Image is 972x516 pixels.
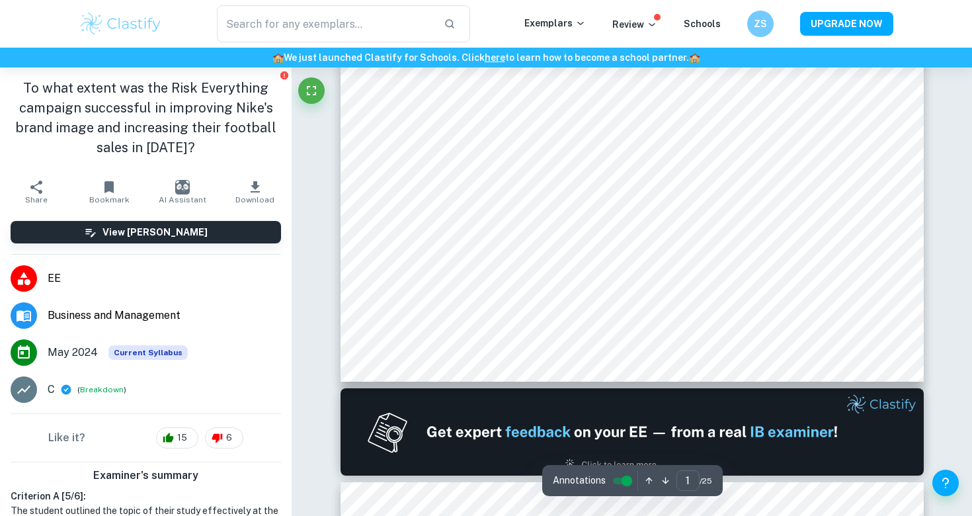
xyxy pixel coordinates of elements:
a: here [485,52,505,63]
button: Help and Feedback [932,470,959,496]
p: C [48,382,55,398]
img: Ad [341,388,924,476]
h6: We just launched Clastify for Schools. Click to learn how to become a school partner. [3,50,969,65]
span: Annotations [553,474,606,488]
span: 6 [219,431,239,445]
span: 🏫 [689,52,700,63]
button: Bookmark [73,173,145,210]
h1: To what extent was the Risk Everything campaign successful in improving Nike's brand image and in... [11,78,281,157]
button: AI Assistant [146,173,219,210]
button: Fullscreen [298,77,325,104]
div: 15 [156,427,198,449]
h6: ZS [753,17,768,31]
span: 🏫 [272,52,284,63]
button: UPGRADE NOW [800,12,893,36]
a: Schools [684,19,721,29]
span: Business and Management [48,308,281,323]
button: Report issue [279,70,289,80]
span: Bookmark [89,195,130,204]
h6: View [PERSON_NAME] [102,225,208,239]
span: / 25 [700,475,712,487]
span: 15 [170,431,194,445]
span: ( ) [77,384,126,396]
span: Download [235,195,274,204]
div: 6 [205,427,243,449]
h6: Examiner's summary [5,468,286,484]
img: AI Assistant [175,180,190,194]
button: View [PERSON_NAME] [11,221,281,243]
span: AI Assistant [159,195,206,204]
span: Share [25,195,48,204]
img: Clastify logo [79,11,163,37]
button: Download [219,173,292,210]
span: EE [48,271,281,286]
button: Breakdown [80,384,124,396]
p: Review [612,17,657,32]
h6: Like it? [48,430,85,446]
button: ZS [747,11,774,37]
span: May 2024 [48,345,98,361]
span: Current Syllabus [108,345,188,360]
div: This exemplar is based on the current syllabus. Feel free to refer to it for inspiration/ideas wh... [108,345,188,360]
input: Search for any exemplars... [217,5,433,42]
h6: Criterion A [ 5 / 6 ]: [11,489,281,503]
p: Exemplars [524,16,586,30]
